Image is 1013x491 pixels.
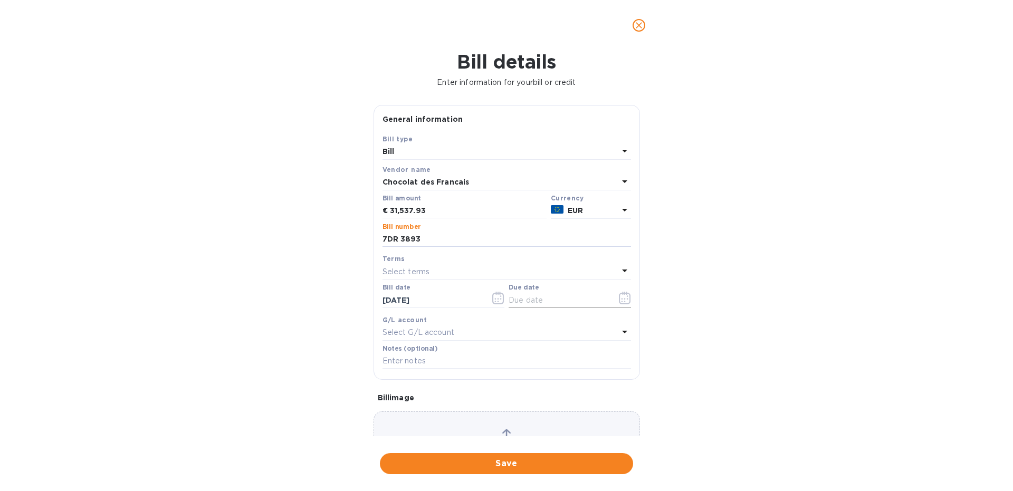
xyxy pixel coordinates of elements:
[8,77,1005,88] p: Enter information for your bill or credit
[509,285,539,291] label: Due date
[383,255,405,263] b: Terms
[383,195,421,201] label: Bill amount
[383,178,470,186] b: Chocolat des Francais
[383,353,631,369] input: Enter notes
[383,135,413,143] b: Bill type
[551,194,584,202] b: Currency
[383,345,438,352] label: Notes (optional)
[383,115,463,123] b: General information
[383,203,390,219] div: €
[383,266,430,277] p: Select terms
[383,316,427,324] b: G/L account
[626,13,652,38] button: close
[509,292,608,308] input: Due date
[378,392,636,403] p: Bill image
[380,453,633,474] button: Save
[8,51,1005,73] h1: Bill details
[383,224,421,230] label: Bill number
[388,457,625,470] span: Save
[383,327,454,338] p: Select G/L account
[383,166,431,174] b: Vendor name
[383,285,410,291] label: Bill date
[383,292,482,308] input: Select date
[383,232,631,247] input: Enter bill number
[390,203,547,219] input: € Enter bill amount
[383,147,395,156] b: Bill
[568,206,583,215] b: EUR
